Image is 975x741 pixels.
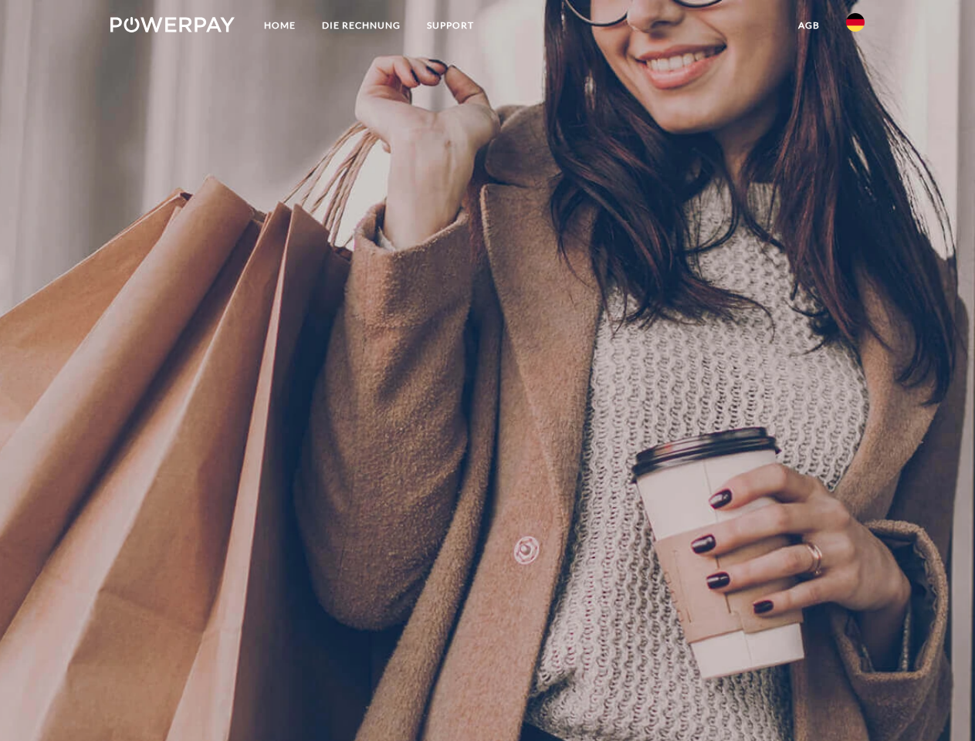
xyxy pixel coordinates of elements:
[414,12,487,39] a: SUPPORT
[846,13,865,32] img: de
[309,12,414,39] a: DIE RECHNUNG
[110,17,235,32] img: logo-powerpay-white.svg
[251,12,309,39] a: Home
[785,12,833,39] a: agb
